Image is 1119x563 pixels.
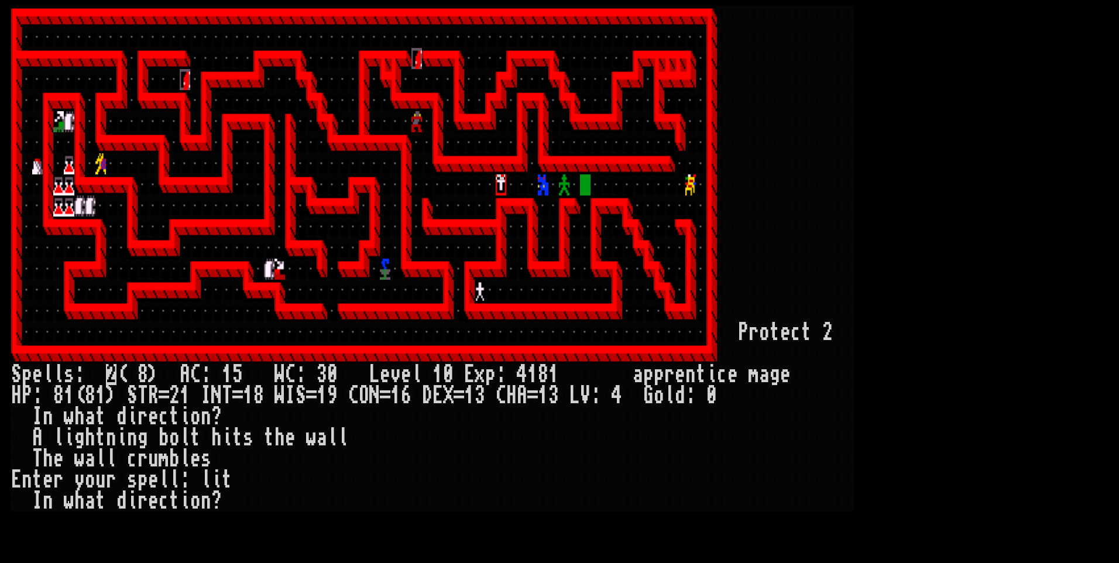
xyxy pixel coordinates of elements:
div: = [380,385,390,406]
div: r [664,364,675,385]
div: W [274,364,285,385]
div: p [485,364,496,385]
div: G [643,385,654,406]
div: e [727,364,738,385]
div: = [159,385,169,406]
div: a [633,364,643,385]
div: 1 [243,385,253,406]
div: e [780,364,791,385]
div: x [475,364,485,385]
div: s [64,364,74,385]
div: n [685,364,696,385]
div: E [433,385,443,406]
div: g [770,364,780,385]
div: 1 [433,364,443,385]
div: t [232,427,243,448]
div: D [422,385,433,406]
div: 1 [548,364,559,385]
div: H [506,385,517,406]
div: w [64,406,74,427]
div: e [380,364,390,385]
div: d [675,385,685,406]
div: : [201,364,211,385]
div: I [32,406,43,427]
div: 8 [538,364,548,385]
div: 9 [327,385,338,406]
div: u [148,448,159,469]
div: 4 [517,364,527,385]
div: S [296,385,306,406]
div: 1 [95,385,106,406]
div: X [443,385,454,406]
div: a [85,490,95,511]
div: i [180,490,190,511]
div: A [517,385,527,406]
div: l [201,469,211,490]
div: 1 [390,385,401,406]
div: i [211,469,222,490]
div: : [296,364,306,385]
div: t [169,490,180,511]
div: s [201,448,211,469]
div: N [369,385,380,406]
div: L [569,385,580,406]
div: i [127,490,138,511]
div: h [211,427,222,448]
div: h [74,406,85,427]
div: ? [211,406,222,427]
div: s [243,427,253,448]
div: W [274,385,285,406]
div: e [148,406,159,427]
div: y [74,469,85,490]
div: 0 [327,364,338,385]
div: l [169,469,180,490]
div: n [43,406,53,427]
div: l [327,427,338,448]
div: b [159,427,169,448]
div: 6 [401,385,411,406]
div: e [148,469,159,490]
div: l [180,427,190,448]
div: m [159,448,169,469]
div: E [11,469,22,490]
div: p [22,364,32,385]
div: e [285,427,296,448]
div: T [32,448,43,469]
div: i [116,427,127,448]
div: 1 [64,385,74,406]
div: t [222,469,232,490]
div: t [696,364,706,385]
div: t [801,322,812,343]
div: : [496,364,506,385]
div: t [770,322,780,343]
div: e [53,448,64,469]
div: t [169,406,180,427]
div: 3 [475,385,485,406]
div: t [190,427,201,448]
div: h [85,427,95,448]
div: : [591,385,601,406]
div: 2 [822,322,833,343]
div: 3 [548,385,559,406]
div: r [138,406,148,427]
div: l [159,469,169,490]
div: I [201,385,211,406]
div: P [22,385,32,406]
mark: 2 [106,364,116,385]
div: V [580,385,591,406]
div: g [74,427,85,448]
div: t [264,427,274,448]
div: C [190,364,201,385]
div: c [159,490,169,511]
div: C [348,385,359,406]
div: = [232,385,243,406]
div: r [53,469,64,490]
div: A [180,364,190,385]
div: n [201,406,211,427]
div: l [53,364,64,385]
div: ? [211,490,222,511]
div: 1 [464,385,475,406]
div: e [148,490,159,511]
div: g [138,427,148,448]
div: o [169,427,180,448]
